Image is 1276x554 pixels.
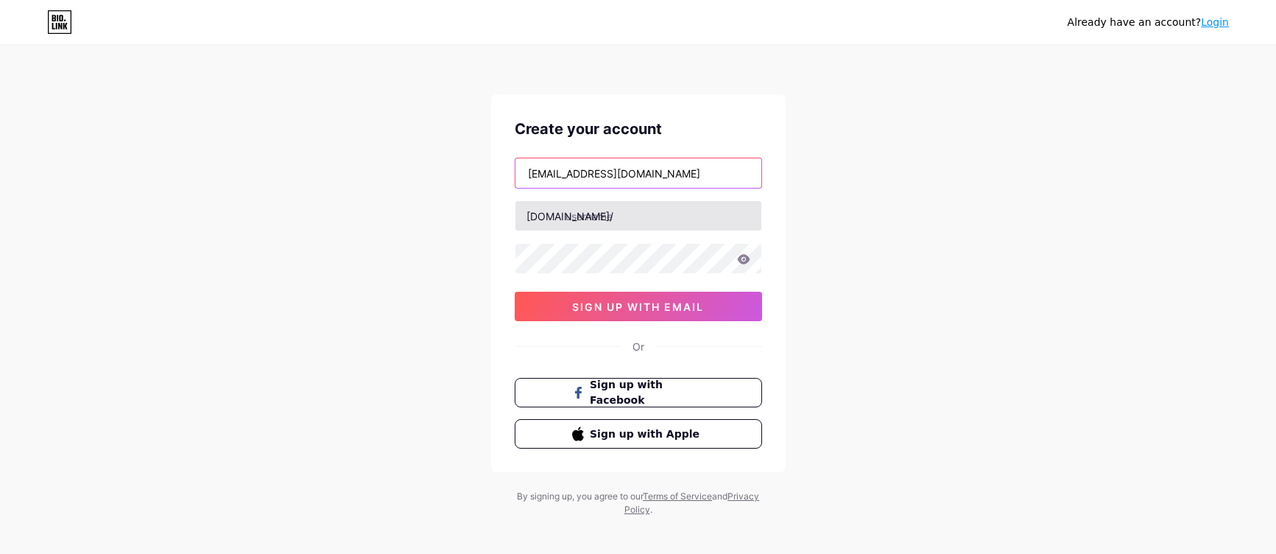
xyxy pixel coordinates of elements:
div: Or [632,339,644,354]
span: Sign up with Facebook [590,377,704,408]
span: sign up with email [572,301,704,313]
div: By signing up, you agree to our and . [513,490,764,516]
div: Already have an account? [1068,15,1229,30]
button: sign up with email [515,292,762,321]
a: Terms of Service [643,491,712,502]
div: Create your account [515,118,762,140]
button: Sign up with Apple [515,419,762,449]
input: Email [515,158,761,188]
input: username [515,201,761,231]
button: Sign up with Facebook [515,378,762,407]
a: Login [1201,16,1229,28]
span: Sign up with Apple [590,427,704,442]
div: [DOMAIN_NAME]/ [526,208,613,224]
